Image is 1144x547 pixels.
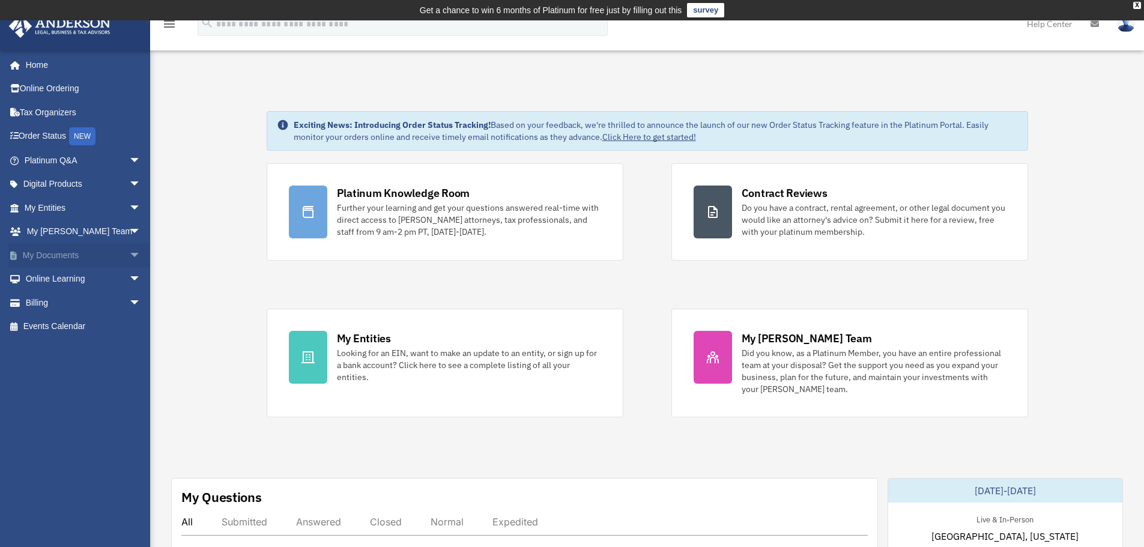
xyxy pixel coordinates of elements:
[431,516,464,528] div: Normal
[8,220,159,244] a: My [PERSON_NAME] Teamarrow_drop_down
[8,315,159,339] a: Events Calendar
[8,291,159,315] a: Billingarrow_drop_down
[222,516,267,528] div: Submitted
[742,331,872,346] div: My [PERSON_NAME] Team
[8,53,153,77] a: Home
[742,202,1006,238] div: Do you have a contract, rental agreement, or other legal document you would like an attorney's ad...
[181,516,193,528] div: All
[888,479,1122,503] div: [DATE]-[DATE]
[296,516,341,528] div: Answered
[742,186,828,201] div: Contract Reviews
[129,196,153,220] span: arrow_drop_down
[69,127,95,145] div: NEW
[742,347,1006,395] div: Did you know, as a Platinum Member, you have an entire professional team at your disposal? Get th...
[129,172,153,197] span: arrow_drop_down
[337,186,470,201] div: Platinum Knowledge Room
[671,163,1028,261] a: Contract Reviews Do you have a contract, rental agreement, or other legal document you would like...
[687,3,724,17] a: survey
[129,148,153,173] span: arrow_drop_down
[931,529,1079,543] span: [GEOGRAPHIC_DATA], [US_STATE]
[162,21,177,31] a: menu
[267,163,623,261] a: Platinum Knowledge Room Further your learning and get your questions answered real-time with dire...
[129,267,153,292] span: arrow_drop_down
[602,131,696,142] a: Click Here to get started!
[5,14,114,38] img: Anderson Advisors Platinum Portal
[8,148,159,172] a: Platinum Q&Aarrow_drop_down
[8,243,159,267] a: My Documentsarrow_drop_down
[967,512,1043,525] div: Live & In-Person
[294,119,491,130] strong: Exciting News: Introducing Order Status Tracking!
[337,331,391,346] div: My Entities
[492,516,538,528] div: Expedited
[8,77,159,101] a: Online Ordering
[294,119,1018,143] div: Based on your feedback, we're thrilled to announce the launch of our new Order Status Tracking fe...
[162,17,177,31] i: menu
[8,100,159,124] a: Tax Organizers
[201,16,214,29] i: search
[267,309,623,417] a: My Entities Looking for an EIN, want to make an update to an entity, or sign up for a bank accoun...
[337,347,601,383] div: Looking for an EIN, want to make an update to an entity, or sign up for a bank account? Click her...
[671,309,1028,417] a: My [PERSON_NAME] Team Did you know, as a Platinum Member, you have an entire professional team at...
[8,172,159,196] a: Digital Productsarrow_drop_down
[337,202,601,238] div: Further your learning and get your questions answered real-time with direct access to [PERSON_NAM...
[129,243,153,268] span: arrow_drop_down
[129,220,153,244] span: arrow_drop_down
[8,196,159,220] a: My Entitiesarrow_drop_down
[129,291,153,315] span: arrow_drop_down
[420,3,682,17] div: Get a chance to win 6 months of Platinum for free just by filling out this
[8,267,159,291] a: Online Learningarrow_drop_down
[8,124,159,149] a: Order StatusNEW
[1133,2,1141,9] div: close
[370,516,402,528] div: Closed
[181,488,262,506] div: My Questions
